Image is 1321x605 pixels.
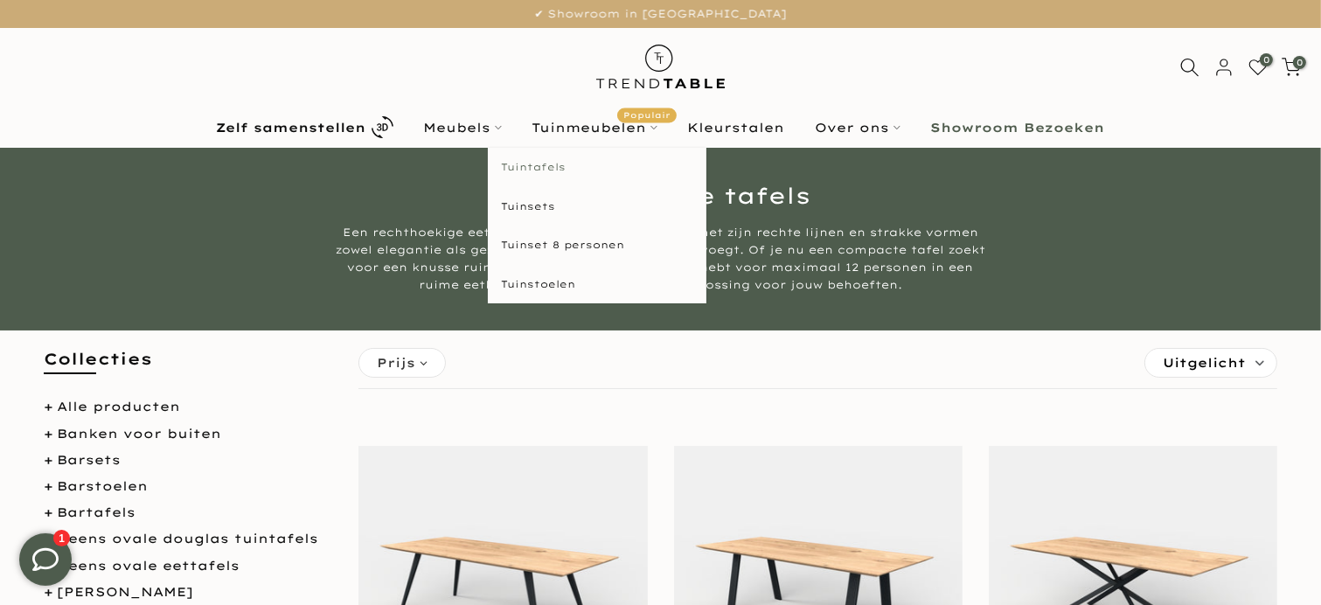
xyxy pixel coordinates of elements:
b: Showroom Bezoeken [931,122,1105,134]
iframe: toggle-frame [2,516,89,603]
a: Showroom Bezoeken [915,117,1120,138]
b: Zelf samenstellen [217,122,366,134]
span: 0 [1260,53,1273,66]
a: Over ons [800,117,915,138]
a: 0 [1248,58,1268,77]
a: Alle producten [57,399,180,414]
a: [PERSON_NAME] [57,584,193,600]
span: Prijs [377,353,415,372]
p: ✔ Showroom in [GEOGRAPHIC_DATA] [22,4,1299,24]
h5: Collecties [44,348,332,387]
a: Meubels [408,117,517,138]
a: Bartafels [57,504,136,520]
span: Uitgelicht [1163,349,1246,377]
a: Deens ovale eettafels [57,558,240,574]
a: Banken voor buiten [57,426,221,442]
a: Tuinsets [488,187,706,226]
label: Sorteren:Uitgelicht [1145,349,1276,377]
a: TuinmeubelenPopulair [517,117,672,138]
a: 0 [1282,58,1301,77]
a: Zelf samenstellen [201,112,408,143]
img: trend-table [584,28,737,106]
span: 0 [1293,56,1306,69]
span: Populair [617,108,677,122]
a: Deens ovale douglas tuintafels [57,531,318,546]
h1: Rechthoekige tafels [149,184,1172,206]
a: Tuintafels [488,148,706,187]
a: Barsets [57,452,121,468]
a: Kleurstalen [672,117,800,138]
div: Een rechthoekige eettafel is een tijdloze keuze die met zijn rechte lijnen en strakke vormen zowe... [333,224,989,294]
a: Tuinset 8 personen [488,226,706,265]
a: Barstoelen [57,478,148,494]
a: Tuinstoelen [488,265,706,304]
